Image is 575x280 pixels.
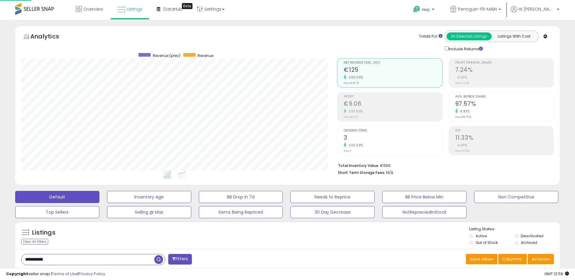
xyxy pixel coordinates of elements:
[15,206,99,218] button: Top Sellers
[344,66,442,75] h2: €125
[344,115,358,119] small: Prev: €3.02
[474,191,558,203] button: Non Competitive
[344,149,351,153] small: Prev: 1
[168,254,192,265] button: Filters
[6,271,28,277] strong: Copyright
[458,109,470,114] small: 8.93%
[455,95,553,98] span: Avg. Buybox Share
[446,32,492,40] button: All Selected Listings
[408,1,440,20] a: Help
[455,129,553,132] span: ROI
[198,53,213,58] span: Revenue
[290,206,375,218] button: 30 Day Decrease
[153,53,180,58] span: Revenue (prev)
[382,206,466,218] button: NotRepreciedInStock
[455,100,553,108] h2: 97.57%
[344,129,442,132] span: Ordered Items
[386,170,393,175] span: N/A
[455,143,467,148] small: 0.00%
[476,240,498,245] label: Out of Stock
[338,163,379,168] b: Total Inventory Value:
[419,34,443,39] div: Totals For
[344,100,442,108] h2: €9.06
[199,191,283,203] button: BB Drop in 7d
[15,191,99,203] button: Default
[346,143,363,148] small: 200.00%
[338,162,549,169] li: €560
[521,233,543,238] label: Deactivated
[521,240,537,245] label: Archived
[544,271,569,277] span: 2025-08-18 12:56 GMT
[32,228,55,237] h5: Listings
[338,170,385,175] b: Short Term Storage Fees:
[491,32,537,40] button: Listings With Cost
[422,7,430,12] span: Help
[107,206,191,218] button: Selling @ Max
[476,233,487,238] label: Active
[163,6,182,12] span: DataHub
[30,32,71,42] h5: Analytics
[455,134,553,142] h2: 11.33%
[498,254,527,264] button: Columns
[528,254,554,264] button: Actions
[79,271,105,277] a: Privacy Policy
[455,75,467,80] small: 0.00%
[466,254,497,264] button: Save View
[455,66,553,75] h2: 7.24%
[511,6,559,20] a: Hi [PERSON_NAME]
[458,6,497,12] span: Pennguin-FR-MAIN
[502,256,521,262] span: Columns
[440,45,490,52] div: Include Returns
[455,81,469,85] small: Prev: 7.24%
[455,61,553,65] span: Profit [PERSON_NAME]
[290,191,375,203] button: Needs to Reprice
[346,75,363,80] small: 200.00%
[344,95,442,98] span: Profit
[199,206,283,218] button: Items Being Repriced
[21,239,48,245] div: Clear All Filters
[469,226,560,232] p: Listing States:
[519,6,555,12] span: Hi [PERSON_NAME]
[455,115,471,119] small: Prev: 89.57%
[413,5,420,13] i: Get Help
[83,6,103,12] span: Overview
[382,191,466,203] button: BB Price Below Min
[455,149,470,153] small: Prev: 11.33%
[346,109,363,114] small: 200.00%
[344,81,359,85] small: Prev: €41.70
[344,61,442,65] span: Net Revenue (Exc. VAT)
[127,6,142,12] span: Listings
[6,271,105,277] div: seller snap | |
[107,191,191,203] button: Inventory Age
[52,271,78,277] a: Terms of Use
[344,134,442,142] h2: 3
[182,3,192,9] div: Tooltip anchor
